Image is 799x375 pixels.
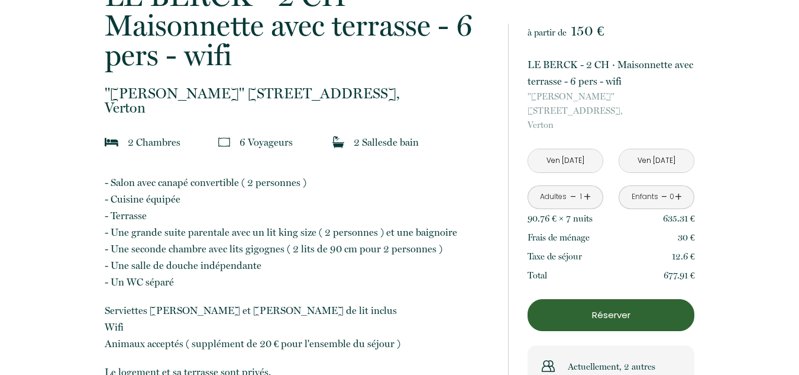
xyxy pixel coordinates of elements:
[584,188,591,206] a: +
[218,136,230,148] img: guests
[675,188,682,206] a: +
[528,89,694,132] p: Verton
[589,213,593,224] span: s
[528,230,590,245] p: Frais de ménage
[532,308,690,322] p: Réserver
[354,134,419,150] p: 2 Salle de bain
[528,249,582,264] p: Taxe de séjour
[176,136,180,148] span: s
[632,191,658,203] div: Enfants
[669,191,675,203] div: 0
[105,305,401,350] span: Serviettes [PERSON_NAME] et [PERSON_NAME] de lit inclus Wifi Animaux acceptés ( supplément de 20 ...
[661,188,668,206] a: -
[542,360,555,373] img: users
[578,191,584,203] div: 1
[528,27,567,38] span: à partir de
[240,134,293,150] p: 6 Voyageur
[664,268,695,283] p: 677.91 €
[528,56,694,89] p: LE BERCK - 2 CH · Maisonnette avec terrasse - 6 pers - wifi
[571,23,604,39] span: 150 €
[570,188,577,206] a: -
[678,230,695,245] p: 30 €
[528,268,547,283] p: Total
[128,134,180,150] p: 2 Chambre
[528,89,694,118] span: "[PERSON_NAME]" [STREET_ADDRESS],
[528,299,694,331] button: Réserver
[289,136,293,148] span: s
[383,136,387,148] span: s
[105,86,493,115] p: Verton
[540,191,567,203] div: Adultes
[672,249,695,264] p: 12.6 €
[105,177,457,288] span: - Salon avec canapé convertible ( 2 personnes ) - Cuisine équipée - Terrasse - Une grande suite p...
[619,149,694,172] input: Départ
[528,211,593,226] p: 90.76 € × 7 nuit
[528,149,603,172] input: Arrivée
[105,86,493,101] span: "[PERSON_NAME]" [STREET_ADDRESS],
[663,211,695,226] p: 635.31 €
